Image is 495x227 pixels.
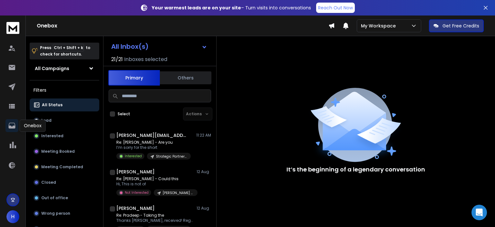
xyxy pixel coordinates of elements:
[30,160,99,173] button: Meeting Completed
[116,132,187,139] h1: [PERSON_NAME][EMAIL_ADDRESS][DOMAIN_NAME]
[41,164,83,170] p: Meeting Completed
[152,5,311,11] p: – Turn visits into conversations
[30,176,99,189] button: Closed
[41,149,75,154] p: Meeting Booked
[111,56,123,63] span: 21 / 21
[41,133,63,139] p: Interested
[118,111,130,117] label: Select
[361,23,398,29] p: My Workspace
[41,195,68,201] p: Out of office
[41,211,70,216] p: Wrong person
[111,43,149,50] h1: All Inbox(s)
[197,206,211,211] p: 12 Aug
[35,65,69,72] h1: All Campaigns
[6,210,19,223] button: H
[116,181,194,187] p: Hi, This is not of
[116,145,191,150] p: I’m sorry for the short
[471,205,487,220] div: Open Intercom Messenger
[30,145,99,158] button: Meeting Booked
[156,154,187,159] p: Strategic Partnership - Allurecent
[116,140,191,145] p: Re: [PERSON_NAME] - Are you
[20,119,46,132] div: Onebox
[53,44,84,51] span: Ctrl + Shift + k
[316,3,355,13] a: Reach Out Now
[30,62,99,75] button: All Campaigns
[41,180,56,185] p: Closed
[30,86,99,95] h3: Filters
[196,133,211,138] p: 11:22 AM
[30,98,99,111] button: All Status
[125,190,149,195] p: Not Interested
[41,118,52,123] p: Lead
[125,154,142,159] p: Interested
[30,207,99,220] button: Wrong person
[163,191,194,195] p: [PERSON_NAME] - 4up - Outreach
[318,5,353,11] p: Reach Out Now
[152,5,241,11] strong: Your warmest leads are on your site
[30,191,99,204] button: Out of office
[116,205,155,212] h1: [PERSON_NAME]
[429,19,484,32] button: Get Free Credits
[30,114,99,127] button: Lead
[37,22,328,30] h1: Onebox
[124,56,167,63] h3: Inboxes selected
[40,45,90,57] p: Press to check for shortcuts.
[116,218,194,223] p: Thanks [PERSON_NAME], received! Regards, Pradeep
[442,23,479,29] p: Get Free Credits
[116,213,194,218] p: Re: Pradeep - Taking the
[6,22,19,34] img: logo
[42,102,63,108] p: All Status
[108,70,160,86] button: Primary
[116,176,194,181] p: Re: [PERSON_NAME] - Could this
[106,40,212,53] button: All Inbox(s)
[197,169,211,174] p: 12 Aug
[286,165,425,174] p: It’s the beginning of a legendary conversation
[160,71,211,85] button: Others
[30,129,99,142] button: Interested
[116,169,155,175] h1: [PERSON_NAME]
